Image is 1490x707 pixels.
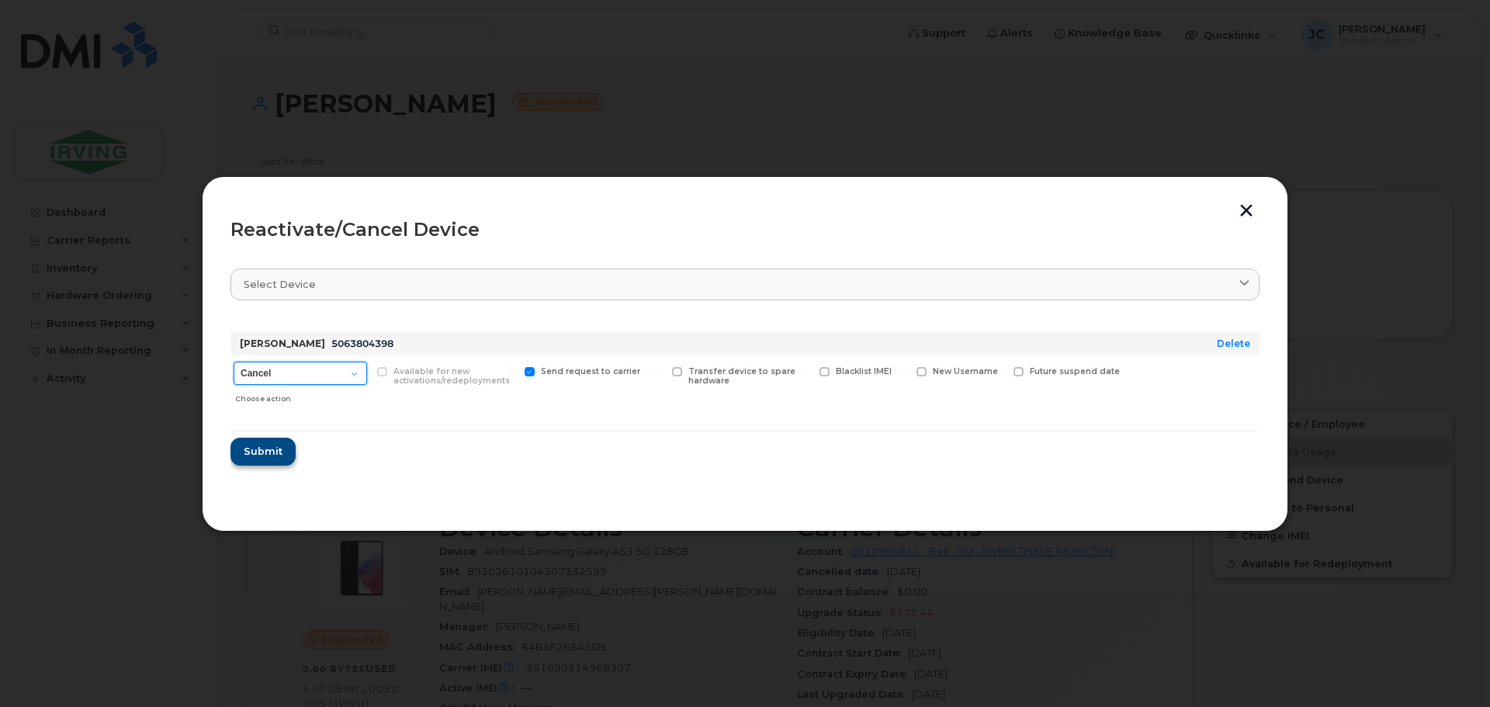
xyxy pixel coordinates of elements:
[359,367,366,375] input: Available for new activations/redeployments
[230,269,1260,300] a: Select device
[688,366,795,386] span: Transfer device to spare hardware
[1217,338,1250,349] a: Delete
[898,367,906,375] input: New Username
[541,366,640,376] span: Send request to carrier
[506,367,514,375] input: Send request to carrier
[836,366,892,376] span: Blacklist IMEI
[244,444,282,459] span: Submit
[933,366,998,376] span: New Username
[1030,366,1120,376] span: Future suspend date
[235,386,367,405] div: Choose action
[230,220,1260,239] div: Reactivate/Cancel Device
[230,438,296,466] button: Submit
[801,367,809,375] input: Blacklist IMEI
[995,367,1003,375] input: Future suspend date
[331,338,393,349] span: 5063804398
[653,367,661,375] input: Transfer device to spare hardware
[240,338,325,349] strong: [PERSON_NAME]
[393,366,510,386] span: Available for new activations/redeployments
[244,277,316,292] span: Select device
